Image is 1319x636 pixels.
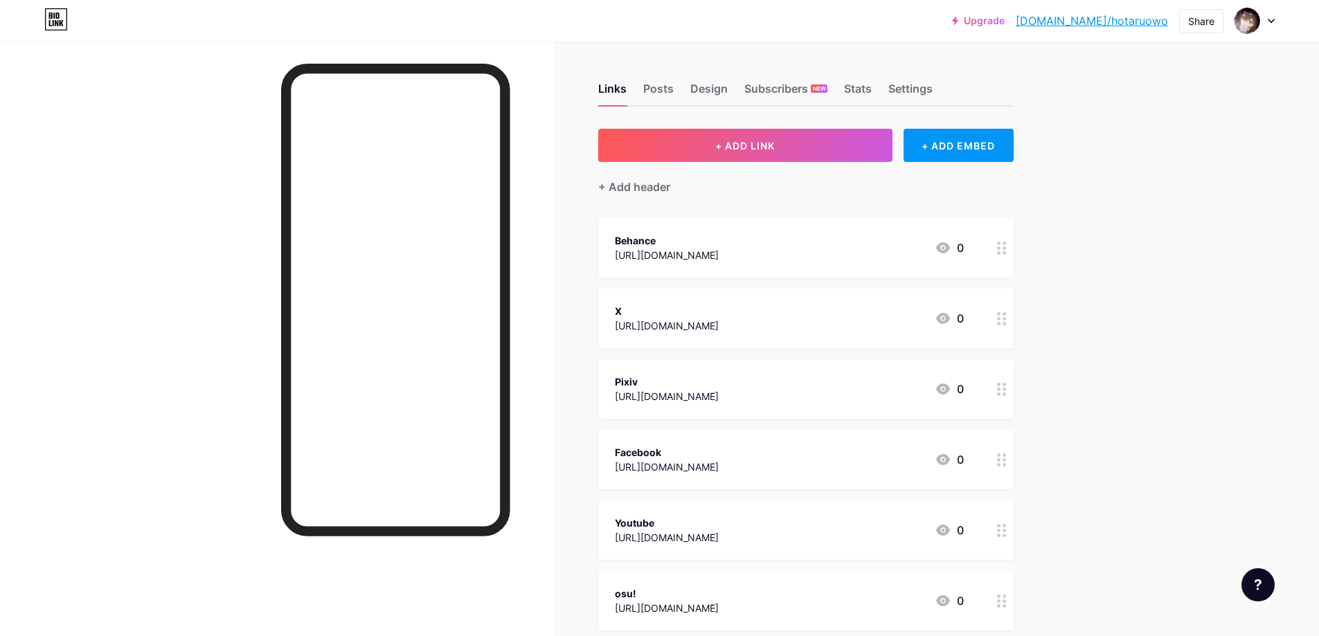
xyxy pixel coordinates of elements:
[935,451,964,468] div: 0
[615,304,719,318] div: X
[615,445,719,460] div: Facebook
[744,80,827,105] div: Subscribers
[1016,12,1168,29] a: [DOMAIN_NAME]/hotaruowo
[935,522,964,538] div: 0
[904,129,1014,162] div: + ADD EMBED
[598,80,627,105] div: Links
[935,239,964,256] div: 0
[615,389,719,403] div: [URL][DOMAIN_NAME]
[615,248,719,262] div: [URL][DOMAIN_NAME]
[615,586,719,601] div: osu!
[615,233,719,248] div: Behance
[615,601,719,615] div: [URL][DOMAIN_NAME]
[615,460,719,474] div: [URL][DOMAIN_NAME]
[643,80,674,105] div: Posts
[615,530,719,545] div: [URL][DOMAIN_NAME]
[690,80,728,105] div: Design
[615,374,719,389] div: Pixiv
[1188,14,1214,28] div: Share
[952,15,1005,26] a: Upgrade
[615,516,719,530] div: Youtube
[935,310,964,327] div: 0
[813,84,826,93] span: NEW
[598,179,670,195] div: + Add header
[715,140,775,152] span: + ADD LINK
[844,80,872,105] div: Stats
[935,381,964,397] div: 0
[935,592,964,609] div: 0
[1234,8,1260,34] img: hotaruowo
[615,318,719,333] div: [URL][DOMAIN_NAME]
[888,80,933,105] div: Settings
[598,129,892,162] button: + ADD LINK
